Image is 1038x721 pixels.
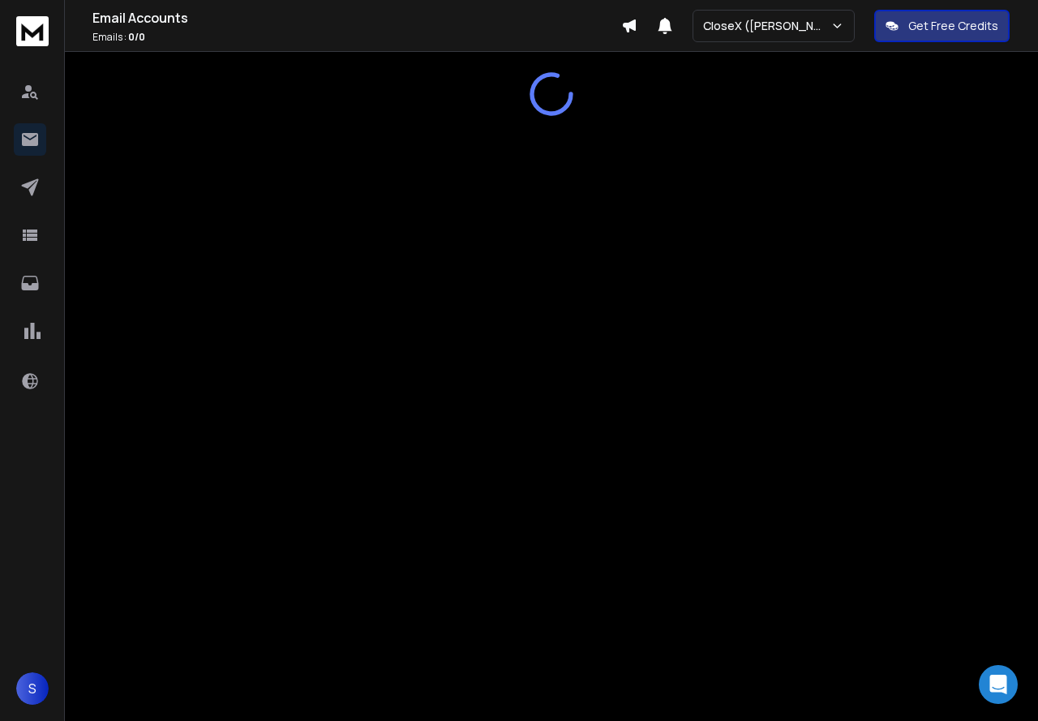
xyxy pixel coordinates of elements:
[92,31,621,44] p: Emails :
[16,16,49,46] img: logo
[703,18,830,34] p: CloseX ([PERSON_NAME])
[128,30,145,44] span: 0 / 0
[908,18,998,34] p: Get Free Credits
[16,672,49,705] button: S
[874,10,1010,42] button: Get Free Credits
[979,665,1018,704] div: Open Intercom Messenger
[92,8,621,28] h1: Email Accounts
